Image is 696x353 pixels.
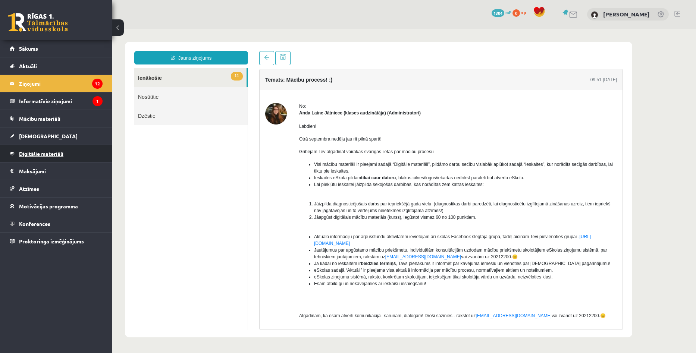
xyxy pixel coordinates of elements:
[10,233,103,250] a: Proktoringa izmēģinājums
[202,205,479,217] span: Aktuālo informāciju par ārpusstundu aktivitātēm ievietojam arī skolas Facebook slēgtajā grupā, tā...
[492,9,504,17] span: 1204
[92,79,103,89] i: 12
[19,115,60,122] span: Mācību materiāli
[19,238,84,245] span: Proktoringa izmēģinājums
[10,92,103,110] a: Informatīvie ziņojumi1
[512,9,520,17] span: 0
[479,48,505,54] div: 09:51 [DATE]
[8,13,68,32] a: Rīgas 1. Tālmācības vidusskola
[19,163,103,180] legend: Maksājumi
[10,163,103,180] a: Maksājumi
[10,215,103,232] a: Konferences
[202,133,501,145] span: Visi mācību materiāli ir pieejami sadaļā “Digitālie materiāli”, pildāmo darbu secību vislabāk apl...
[153,48,220,54] h4: Temats: Mācību process! :)
[505,9,511,15] span: mP
[10,110,103,127] a: Mācību materiāli
[400,226,406,231] span: 😊
[202,246,441,251] span: eSkolas ziņojumu sistēmā, rakstot konkrētam skolotājam, ieķeksējam tikai skolotāja vārdu un uzvār...
[521,9,526,15] span: xp
[202,232,498,237] span: Ja kādai no ieskaitēm ir , Tavs pienākums ir informēt par kavējuma iemeslu un vienoties par [DEMO...
[10,198,103,215] a: Motivācijas programma
[202,252,314,258] span: Esam atbildīgi un nekavējamies ar ieskaišu iesniegšanu!
[187,120,326,126] span: Gribējām Tev atgādināt vairākas svarīgas lietas par mācību procesu –
[202,173,498,185] span: Jāizpilda diagnosticējošais darbs par iepriekšējā gada vielu (diagnostikas darbi paredzēti, lai d...
[187,284,494,290] span: Atgādinām, ka esam atvērti komunikācijai, sarunām, dialogam! Droši sazinies - rakstot uz vai zvan...
[10,127,103,145] a: [DEMOGRAPHIC_DATA]
[202,219,495,231] span: Jautājumus par apgūstamo mācību priekšmetu, individuālām konsultācijām uzdodam mācību priekšmetu ...
[187,82,309,87] strong: Anda Laine Jātniece (klases audzinātāja) (Administratori)
[10,40,103,57] a: Sākums
[10,180,103,197] a: Atzīmes
[19,63,37,69] span: Aktuāli
[202,239,441,244] span: eSkolas sadaļā “Aktuāli” ir pieejama visa aktuālā informācija par mācību procesu, normatīvajiem a...
[153,74,175,96] img: Anda Laine Jātniece (klases audzinātāja)
[19,75,103,92] legend: Ziņojumi
[202,146,413,152] span: Ieskaites eSkolā pildām , blakus cilnēs/logos/iekārtās nedrīkst paralēli būt atvērta eSkola.
[10,57,103,75] a: Aktuāli
[492,9,511,15] a: 1204 mP
[19,185,39,192] span: Atzīmes
[603,10,650,18] a: [PERSON_NAME]
[273,226,349,231] a: [EMAIL_ADDRESS][DOMAIN_NAME]
[22,78,136,97] a: Dzēstie
[19,45,38,52] span: Sākums
[19,133,78,139] span: [DEMOGRAPHIC_DATA]
[249,232,284,237] b: beidzies termiņš
[591,11,598,19] img: Grigorijs Ivanovs
[93,96,103,106] i: 1
[19,203,78,209] span: Motivācijas programma
[22,22,136,36] a: Jauns ziņojums
[19,92,103,110] legend: Informatīvie ziņojumi
[202,186,364,191] span: Jāapgūst digitālais mācību materiāls (kurss), iegūstot vismaz 60 no 100 punktiem.
[10,75,103,92] a: Ziņojumi12
[187,95,204,100] span: Labdien!
[187,108,270,113] span: Otrā septembra nedēļa jau rit pilnā sparā!
[10,145,103,162] a: Digitālie materiāli
[119,43,131,52] span: 11
[22,40,135,59] a: 11Ienākošie
[187,74,505,81] div: No:
[202,153,372,158] span: Lai piekļūtu ieskaitei jāizpilda sekojošas darbības, kas norādītas zem katras ieskaites:
[364,284,440,290] a: [EMAIL_ADDRESS][DOMAIN_NAME]
[488,284,494,290] span: 😊
[512,9,530,15] a: 0 xp
[19,150,63,157] span: Digitālie materiāli
[22,59,136,78] a: Nosūtītie
[249,146,284,152] b: tikai caur datoru
[19,220,50,227] span: Konferences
